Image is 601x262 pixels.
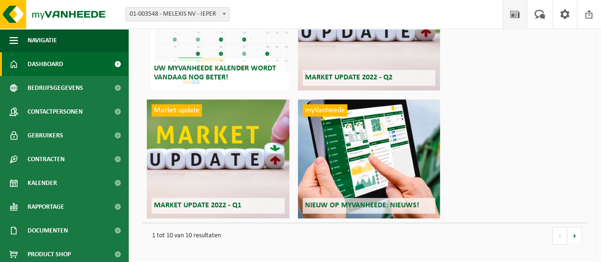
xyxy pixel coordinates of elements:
span: Nieuw op myVanheede: Nieuws! [305,202,419,209]
a: vorige [552,227,567,244]
span: Rapportage [28,195,64,219]
span: Contracten [28,147,65,171]
a: myVanheede Nieuw op myVanheede: Nieuws! [298,99,440,218]
span: Dashboard [28,52,63,76]
p: 1 tot 10 van 10 resultaten [147,228,543,244]
span: Bedrijfsgegevens [28,76,83,100]
span: Uw myVanheede kalender wordt vandaag nog beter! [154,65,276,81]
span: myVanheede [303,104,347,116]
span: Navigatie [28,29,57,52]
span: 01-003548 - MELEXIS NV - IEPER [125,7,229,21]
span: Kalender [28,171,57,195]
span: Market update 2022 - Q1 [154,202,241,209]
a: Market update Market update 2022 - Q1 [147,99,289,218]
span: Documenten [28,219,68,243]
span: Market update [152,104,202,116]
span: Gebruikers [28,124,63,147]
span: Contactpersonen [28,100,83,124]
span: Market update 2022 - Q2 [305,74,392,81]
a: volgende [567,227,582,244]
span: 01-003548 - MELEXIS NV - IEPER [126,8,229,21]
